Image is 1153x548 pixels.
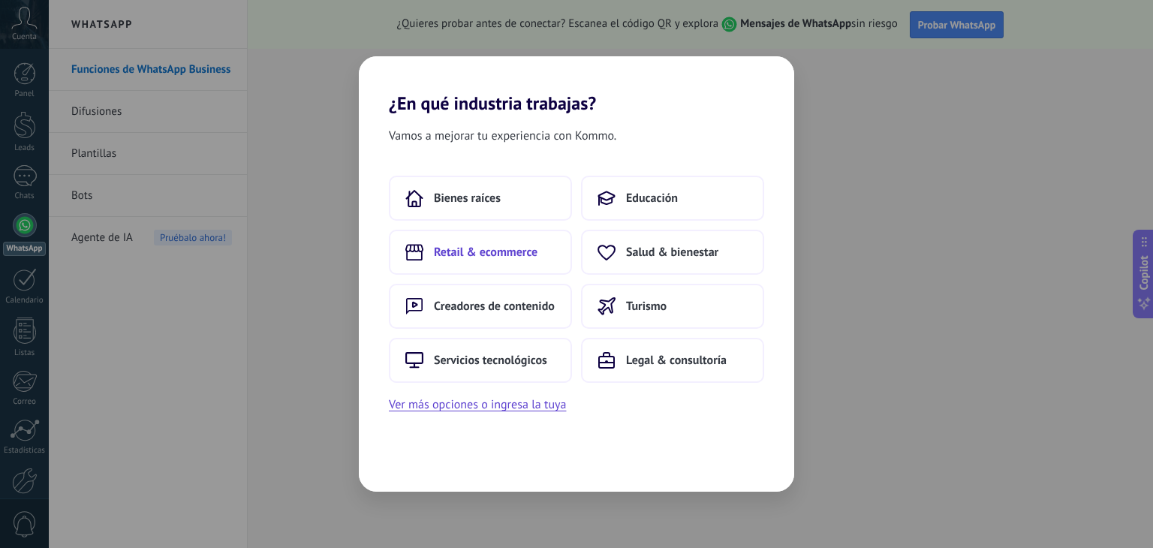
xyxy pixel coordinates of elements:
button: Retail & ecommerce [389,230,572,275]
span: Bienes raíces [434,191,501,206]
span: Servicios tecnológicos [434,353,547,368]
button: Turismo [581,284,764,329]
button: Legal & consultoría [581,338,764,383]
span: Creadores de contenido [434,299,555,314]
span: Salud & bienestar [626,245,718,260]
button: Ver más opciones o ingresa la tuya [389,395,566,414]
button: Bienes raíces [389,176,572,221]
h2: ¿En qué industria trabajas? [359,56,794,114]
button: Educación [581,176,764,221]
button: Servicios tecnológicos [389,338,572,383]
button: Creadores de contenido [389,284,572,329]
button: Salud & bienestar [581,230,764,275]
span: Retail & ecommerce [434,245,537,260]
span: Educación [626,191,678,206]
span: Vamos a mejorar tu experiencia con Kommo. [389,126,616,146]
span: Legal & consultoría [626,353,727,368]
span: Turismo [626,299,667,314]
